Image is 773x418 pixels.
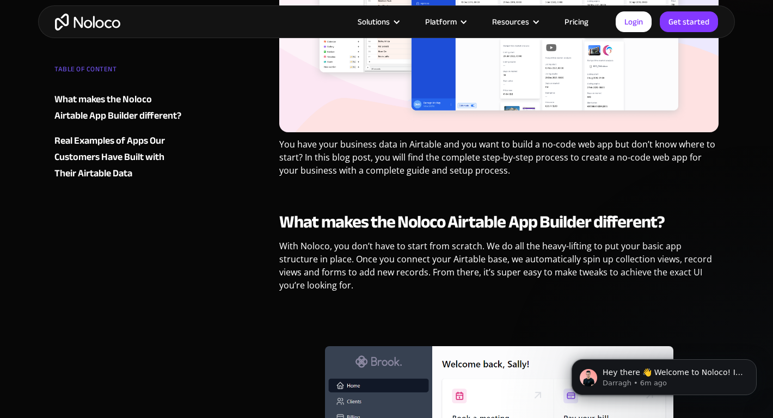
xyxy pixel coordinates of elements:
div: Solutions [358,15,390,29]
a: Login [616,11,652,32]
div: Platform [412,15,478,29]
strong: What makes the Noloco Airtable App Builder different? [279,206,665,238]
div: TABLE OF CONTENT [54,61,186,83]
iframe: Intercom notifications message [555,336,773,413]
p: ‍ [279,305,719,327]
a: What makes the Noloco Airtable App Builder different? [54,91,186,124]
a: Real Examples of Apps Our Customers Have Built with Their Airtable Data [54,133,186,182]
a: Get started [660,11,718,32]
div: Resources [492,15,529,29]
p: You have your business data in Airtable and you want to build a no-code web app but don’t know wh... [279,138,719,185]
a: home [55,14,120,30]
a: Pricing [551,15,602,29]
div: Platform [425,15,457,29]
div: Solutions [344,15,412,29]
p: With Noloco, you don’t have to start from scratch. We do all the heavy-lifting to put your basic ... [279,239,719,300]
div: Resources [478,15,551,29]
